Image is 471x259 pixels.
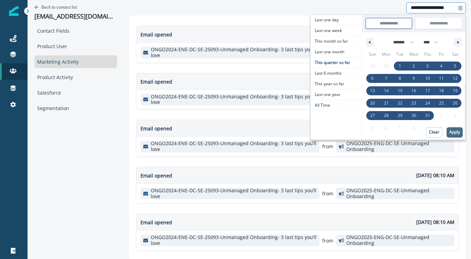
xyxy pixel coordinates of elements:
[449,130,460,134] p: Apply
[398,85,402,97] span: 15
[439,97,444,109] span: 25
[448,60,462,72] button: 5
[411,97,416,109] span: 23
[399,72,401,85] span: 8
[34,71,117,84] div: Product Activity
[411,85,416,97] span: 16
[140,78,172,85] p: Email opened
[346,141,452,152] p: ONGO2025-ENG-DC-SE-Unmanaged Onboarding
[426,127,442,138] button: Clear
[366,49,379,60] span: Sun
[447,127,463,138] button: Apply
[439,85,444,97] span: 18
[346,235,452,246] p: ONGO2025-ENG-DC-SE-Unmanaged Onboarding
[140,219,172,226] p: Email opened
[407,72,421,85] button: 9
[151,188,317,199] p: ONGO2024-ENE-DC-SE-25093-Unmanaged Onboarding- 3 last tips you’ll love
[435,60,448,72] button: 4
[34,4,77,10] button: Go back
[370,85,375,97] span: 13
[322,190,333,197] p: from
[322,237,333,244] p: from
[393,85,407,97] button: 15
[34,86,117,99] div: Salesforce
[370,97,375,109] span: 20
[448,49,462,60] span: Sat
[371,72,374,85] span: 6
[393,49,407,60] span: Tue
[151,47,317,58] p: ONGO2024-ENE-DC-SE-25093-Unmanaged Onboarding- 3 last tips you’ll love
[379,97,393,109] button: 21
[379,85,393,97] button: 14
[425,109,430,122] span: 31
[421,72,435,85] button: 10
[407,60,421,72] button: 2
[440,60,442,72] span: 4
[425,72,430,85] span: 10
[34,40,117,53] div: Product User
[412,60,415,72] span: 2
[311,15,362,25] button: Last one day
[448,85,462,97] button: 19
[398,97,402,109] span: 22
[421,97,435,109] button: 24
[366,109,379,122] button: 27
[453,97,458,109] span: 26
[311,100,362,111] button: All Time
[429,130,439,134] p: Clear
[393,97,407,109] button: 22
[34,102,117,115] div: Segmentation
[140,125,172,132] p: Email opened
[407,49,421,60] span: Wed
[366,97,379,109] button: 20
[311,36,362,46] span: This month so far
[311,57,362,68] button: This quarter so far
[399,60,401,72] span: 1
[34,13,117,20] p: [EMAIL_ADDRESS][DOMAIN_NAME]
[407,85,421,97] button: 16
[421,109,435,122] button: 31
[416,172,454,179] p: [DATE] 08:10 AM
[426,60,429,72] span: 3
[140,172,172,179] p: Email opened
[448,97,462,109] button: 26
[454,60,456,72] span: 5
[379,72,393,85] button: 7
[453,72,458,85] span: 12
[34,24,117,37] div: Contact Fields
[311,79,362,89] button: This year so far
[311,68,362,79] button: Last 6 months
[346,188,452,199] p: ONGO2025-ENG-DC-SE-Unmanaged Onboarding
[151,235,317,246] p: ONGO2024-ENE-DC-SE-25093-Unmanaged Onboarding- 3 last tips you’ll love
[393,109,407,122] button: 29
[398,109,402,122] span: 29
[416,218,454,226] p: [DATE] 08:10 AM
[435,72,448,85] button: 11
[407,109,421,122] button: 30
[311,25,362,36] button: Last one week
[34,55,117,68] div: Marketing Activity
[151,141,317,152] p: ONGO2024-ENE-DC-SE-25093-Unmanaged Onboarding- 3 last tips you’ll love
[393,60,407,72] button: 1
[425,97,430,109] span: 24
[311,36,362,47] button: This month so far
[411,109,416,122] span: 30
[151,94,317,106] p: ONGO2024-ENE-DC-SE-25093-Unmanaged Onboarding- 3 last tips you’ll love
[311,89,362,100] button: Last one year
[385,72,387,85] span: 7
[425,85,430,97] span: 17
[453,85,458,97] span: 19
[412,72,415,85] span: 9
[379,109,393,122] button: 28
[435,49,448,60] span: Fri
[435,85,448,97] button: 18
[448,72,462,85] button: 12
[366,85,379,97] button: 13
[311,47,362,57] button: Last one month
[311,79,362,89] span: This year so far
